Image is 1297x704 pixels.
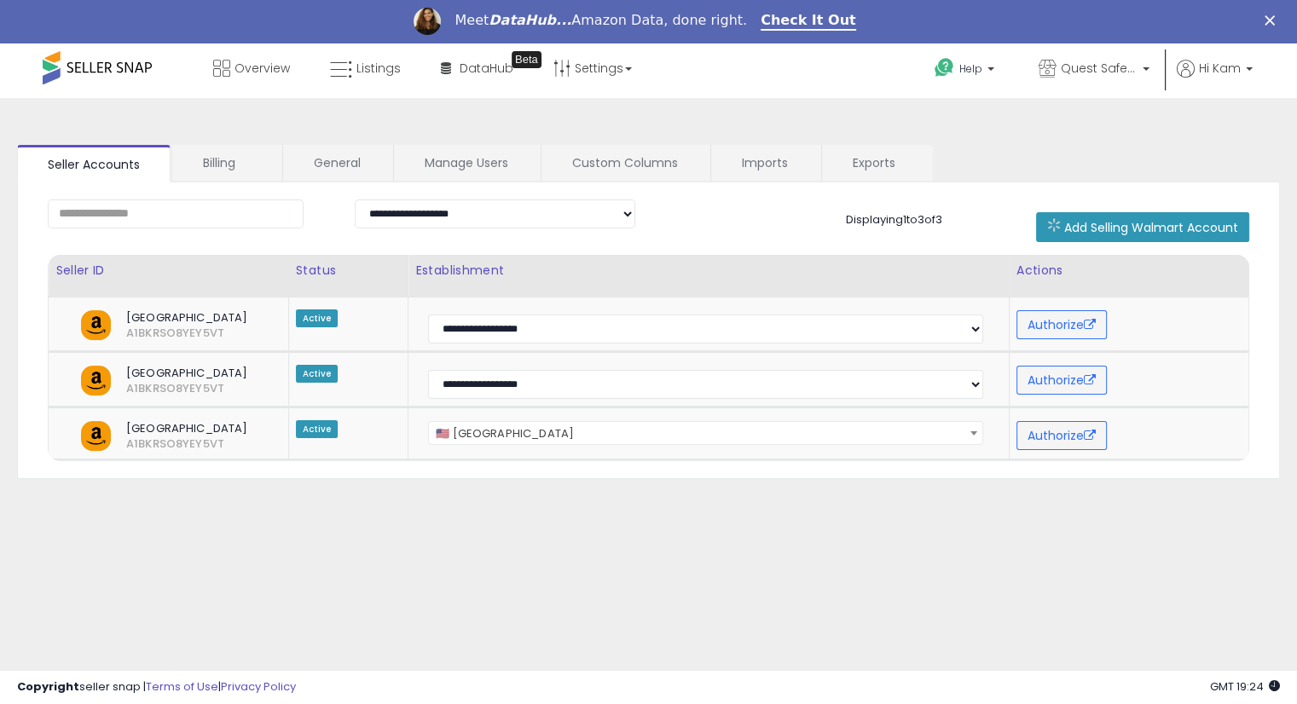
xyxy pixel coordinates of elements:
[414,8,441,35] img: Profile image for Georgie
[1016,366,1107,395] button: Authorize
[296,365,339,383] span: Active
[1064,219,1238,236] span: Add Selling Walmart Account
[81,310,111,340] img: amazon.png
[822,145,931,181] a: Exports
[959,61,982,76] span: Help
[317,43,414,94] a: Listings
[428,421,982,445] span: 🇺🇸 United States
[455,12,747,29] div: Meet Amazon Data, done right.
[17,145,171,182] a: Seller Accounts
[81,366,111,395] img: amazon.png
[113,310,250,326] span: [GEOGRAPHIC_DATA]
[200,43,303,94] a: Overview
[761,12,856,31] a: Check It Out
[113,326,139,341] span: A1BKRSO8YEY5VT
[283,145,391,181] a: General
[1199,60,1241,77] span: Hi Kam
[113,381,139,396] span: A1BKRSO8YEY5VT
[846,211,942,228] span: Displaying 1 to 3 of 3
[296,420,339,438] span: Active
[81,421,111,451] img: amazon.png
[172,145,281,181] a: Billing
[356,60,401,77] span: Listings
[711,145,819,181] a: Imports
[415,262,1001,280] div: Establishment
[1177,60,1253,98] a: Hi Kam
[428,43,526,94] a: DataHub
[1016,310,1107,339] button: Authorize
[1036,212,1249,242] button: Add Selling Walmart Account
[1061,60,1138,77] span: Quest Safety Products
[221,678,296,695] a: Privacy Policy
[146,678,218,695] a: Terms of Use
[1026,43,1162,98] a: Quest Safety Products
[1016,421,1107,450] button: Authorize
[489,12,571,28] i: DataHub...
[394,145,539,181] a: Manage Users
[1016,262,1242,280] div: Actions
[17,678,79,695] strong: Copyright
[921,44,1011,97] a: Help
[296,262,402,280] div: Status
[541,145,709,181] a: Custom Columns
[1265,15,1282,26] div: Close
[17,679,296,695] div: seller snap | |
[429,422,981,446] span: 🇺🇸 United States
[113,366,250,381] span: [GEOGRAPHIC_DATA]
[296,309,339,327] span: Active
[541,43,645,94] a: Settings
[1210,678,1280,695] span: 2025-09-9 19:24 GMT
[235,60,290,77] span: Overview
[934,57,955,78] i: Get Help
[55,262,281,280] div: Seller ID
[113,436,139,452] span: A1BKRSO8YEY5VT
[512,51,541,68] div: Tooltip anchor
[460,60,513,77] span: DataHub
[113,421,250,436] span: [GEOGRAPHIC_DATA]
